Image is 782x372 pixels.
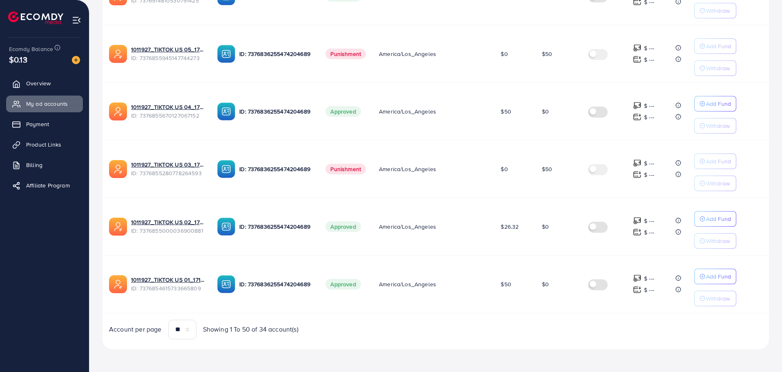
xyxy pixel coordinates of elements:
img: top-up amount [633,285,642,294]
span: $0 [501,165,508,173]
span: Approved [325,221,361,232]
img: top-up amount [633,228,642,236]
a: 1011927_TIKTOK US 03_1717557970895 [131,160,204,169]
a: Billing [6,157,83,173]
span: $0 [542,223,549,231]
a: My ad accounts [6,96,83,112]
img: top-up amount [633,55,642,64]
span: America/Los_Angeles [379,165,436,173]
span: $50 [501,280,511,288]
button: Add Fund [694,96,736,111]
span: Billing [26,161,42,169]
p: $ --- [644,285,654,295]
button: Add Fund [694,211,736,227]
button: Add Fund [694,154,736,169]
p: ID: 7376836255474204689 [239,49,312,59]
span: Account per page [109,325,162,334]
p: Add Fund [706,41,731,51]
span: Overview [26,79,51,87]
div: <span class='underline'>1011927_TIKTOK US 04_1717558067847</span></br>7376855670127067152 [131,103,204,120]
span: America/Los_Angeles [379,223,436,231]
img: ic-ads-acc.e4c84228.svg [109,45,127,63]
span: $50 [542,50,552,58]
a: 1011927_TIKTOK US 05_1717558128461 [131,45,204,53]
a: Payment [6,116,83,132]
p: ID: 7376836255474204689 [239,164,312,174]
img: top-up amount [633,44,642,52]
p: ID: 7376836255474204689 [239,279,312,289]
a: 1011927_TIKTOK US 02_1717557912382 [131,218,204,226]
img: top-up amount [633,113,642,121]
div: <span class='underline'>1011927_TIKTOK US 01_1717557823251</span></br>7376854615733665809 [131,276,204,292]
a: Product Links [6,136,83,153]
span: Punishment [325,49,366,59]
p: $ --- [644,43,654,53]
img: image [72,56,80,64]
span: America/Los_Angeles [379,50,436,58]
img: top-up amount [633,274,642,283]
span: My ad accounts [26,100,68,108]
span: ID: 7376854615733665809 [131,284,204,292]
p: Withdraw [706,63,730,73]
button: Withdraw [694,3,736,18]
p: $ --- [644,170,654,180]
div: <span class='underline'>1011927_TIKTOK US 05_1717558128461</span></br>7376855945147744273 [131,45,204,62]
img: ic-ads-acc.e4c84228.svg [109,160,127,178]
img: ic-ba-acc.ded83a64.svg [217,45,235,63]
span: $0.13 [9,53,27,65]
div: <span class='underline'>1011927_TIKTOK US 03_1717557970895</span></br>7376855280778264593 [131,160,204,177]
p: ID: 7376836255474204689 [239,222,312,232]
p: Withdraw [706,178,730,188]
p: $ --- [644,216,654,226]
span: $0 [501,50,508,58]
button: Withdraw [694,176,736,191]
button: Add Fund [694,38,736,54]
a: 1011927_TIKTOK US 01_1717557823251 [131,276,204,284]
img: ic-ba-acc.ded83a64.svg [217,160,235,178]
span: ID: 7376855670127067152 [131,111,204,120]
img: ic-ads-acc.e4c84228.svg [109,275,127,293]
p: Add Fund [706,99,731,109]
p: $ --- [644,101,654,111]
span: Approved [325,279,361,290]
span: Product Links [26,140,61,149]
img: ic-ads-acc.e4c84228.svg [109,102,127,120]
p: $ --- [644,227,654,237]
p: $ --- [644,274,654,283]
button: Withdraw [694,60,736,76]
img: menu [72,16,81,25]
p: ID: 7376836255474204689 [239,107,312,116]
button: Withdraw [694,291,736,306]
img: ic-ba-acc.ded83a64.svg [217,102,235,120]
span: $50 [501,107,511,116]
span: America/Los_Angeles [379,107,436,116]
span: $50 [542,165,552,173]
span: Payment [26,120,49,128]
p: Withdraw [706,236,730,246]
div: <span class='underline'>1011927_TIKTOK US 02_1717557912382</span></br>7376855000036900881 [131,218,204,235]
img: ic-ads-acc.e4c84228.svg [109,218,127,236]
p: Withdraw [706,6,730,16]
span: Affiliate Program [26,181,70,189]
p: $ --- [644,55,654,65]
span: America/Los_Angeles [379,280,436,288]
p: $ --- [644,112,654,122]
p: Withdraw [706,121,730,131]
img: ic-ba-acc.ded83a64.svg [217,275,235,293]
button: Add Fund [694,269,736,284]
button: Withdraw [694,118,736,134]
img: top-up amount [633,170,642,179]
p: Add Fund [706,156,731,166]
img: logo [8,11,63,24]
p: Add Fund [706,214,731,224]
p: Withdraw [706,294,730,303]
span: Showing 1 To 50 of 34 account(s) [203,325,299,334]
iframe: Chat [747,335,776,366]
span: Approved [325,106,361,117]
img: top-up amount [633,101,642,110]
span: $0 [542,107,549,116]
span: Punishment [325,164,366,174]
span: $26.32 [501,223,519,231]
img: top-up amount [633,216,642,225]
